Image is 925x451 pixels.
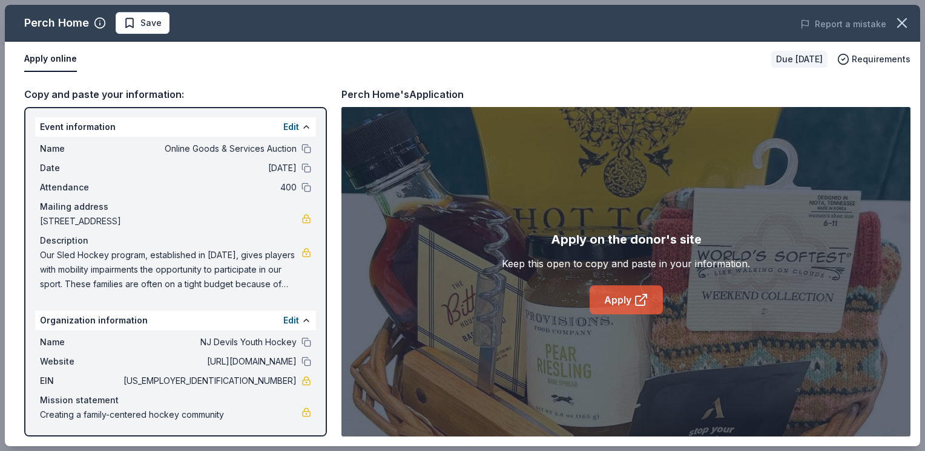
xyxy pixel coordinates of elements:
[24,47,77,72] button: Apply online
[40,407,301,422] span: Creating a family-centered hockey community
[24,86,327,102] div: Copy and paste your information:
[40,180,121,195] span: Attendance
[40,233,311,248] div: Description
[852,52,910,67] span: Requirements
[341,86,464,102] div: Perch Home's Application
[40,141,121,156] span: Name
[771,51,828,68] div: Due [DATE]
[24,13,89,33] div: Perch Home
[40,393,311,407] div: Mission statement
[40,374,121,388] span: EIN
[116,12,170,34] button: Save
[121,180,297,195] span: 400
[40,214,301,229] span: [STREET_ADDRESS]
[121,141,297,156] span: Online Goods & Services Auction
[121,354,297,369] span: [URL][DOMAIN_NAME]
[590,285,663,314] a: Apply
[502,256,750,271] div: Keep this open to copy and paste in your information.
[35,311,316,330] div: Organization information
[837,52,910,67] button: Requirements
[283,313,299,328] button: Edit
[35,117,316,137] div: Event information
[121,161,297,175] span: [DATE]
[121,335,297,349] span: NJ Devils Youth Hockey
[40,335,121,349] span: Name
[140,16,162,30] span: Save
[40,354,121,369] span: Website
[40,161,121,175] span: Date
[551,230,702,249] div: Apply on the donor's site
[40,200,311,214] div: Mailing address
[121,374,297,388] span: [US_EMPLOYER_IDENTIFICATION_NUMBER]
[40,248,301,291] span: Our Sled Hockey program, established in [DATE], gives players with mobility impairments the oppor...
[800,17,886,31] button: Report a mistake
[283,120,299,134] button: Edit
